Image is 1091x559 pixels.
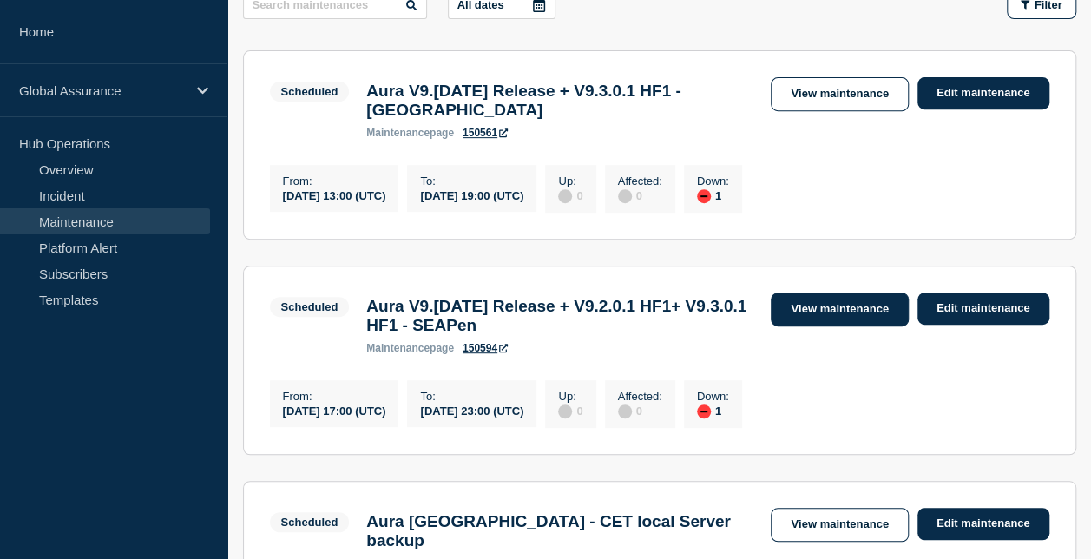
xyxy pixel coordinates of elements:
p: Down : [697,390,729,403]
p: page [366,342,454,354]
p: Affected : [618,174,662,187]
div: Scheduled [281,516,338,529]
p: From : [283,174,386,187]
p: Down : [697,174,729,187]
p: To : [420,390,523,403]
a: View maintenance [771,508,908,542]
p: Affected : [618,390,662,403]
h3: Aura V9.[DATE] Release + V9.3.0.1 HF1 - [GEOGRAPHIC_DATA] [366,82,753,120]
span: maintenance [366,127,430,139]
div: disabled [618,189,632,203]
div: 0 [558,403,582,418]
div: disabled [558,404,572,418]
div: Scheduled [281,300,338,313]
a: View maintenance [771,293,908,326]
p: From : [283,390,386,403]
div: 1 [697,403,729,418]
p: To : [420,174,523,187]
div: 0 [618,403,662,418]
div: 1 [697,187,729,203]
p: Global Assurance [19,83,186,98]
div: [DATE] 17:00 (UTC) [283,403,386,418]
div: [DATE] 19:00 (UTC) [420,187,523,202]
h3: Aura V9.[DATE] Release + V9.2.0.1 HF1+ V9.3.0.1 HF1 - SEAPen [366,297,753,335]
a: Edit maintenance [917,293,1049,325]
a: Edit maintenance [917,508,1049,540]
a: View maintenance [771,77,908,111]
div: 0 [618,187,662,203]
div: [DATE] 23:00 (UTC) [420,403,523,418]
div: down [697,404,711,418]
div: down [697,189,711,203]
div: [DATE] 13:00 (UTC) [283,187,386,202]
p: page [366,127,454,139]
div: disabled [558,189,572,203]
p: Up : [558,174,582,187]
a: 150594 [463,342,508,354]
h3: Aura [GEOGRAPHIC_DATA] - CET local Server backup [366,512,753,550]
span: maintenance [366,342,430,354]
a: Edit maintenance [917,77,1049,109]
p: Up : [558,390,582,403]
div: Scheduled [281,85,338,98]
div: 0 [558,187,582,203]
a: 150561 [463,127,508,139]
div: disabled [618,404,632,418]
